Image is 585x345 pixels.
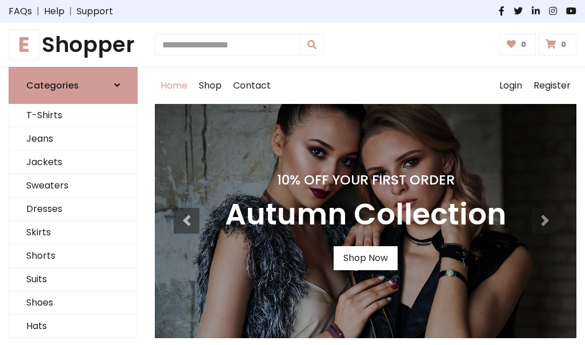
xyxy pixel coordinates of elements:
[193,67,227,104] a: Shop
[65,5,77,18] span: |
[9,315,137,338] a: Hats
[225,197,506,232] h3: Autumn Collection
[334,246,398,270] a: Shop Now
[558,39,569,50] span: 0
[499,34,536,55] a: 0
[9,174,137,198] a: Sweaters
[9,198,137,221] a: Dresses
[32,5,44,18] span: |
[9,32,138,58] h1: Shopper
[9,5,32,18] a: FAQs
[9,32,138,58] a: EShopper
[9,151,137,174] a: Jackets
[9,268,137,291] a: Suits
[225,172,506,188] h4: 10% Off Your First Order
[9,244,137,268] a: Shorts
[9,127,137,151] a: Jeans
[9,221,137,244] a: Skirts
[9,29,39,60] span: E
[44,5,65,18] a: Help
[538,34,576,55] a: 0
[518,39,529,50] span: 0
[26,80,79,91] h6: Categories
[9,104,137,127] a: T-Shirts
[9,67,138,104] a: Categories
[77,5,113,18] a: Support
[227,67,277,104] a: Contact
[9,291,137,315] a: Shoes
[528,67,576,104] a: Register
[155,67,193,104] a: Home
[494,67,528,104] a: Login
